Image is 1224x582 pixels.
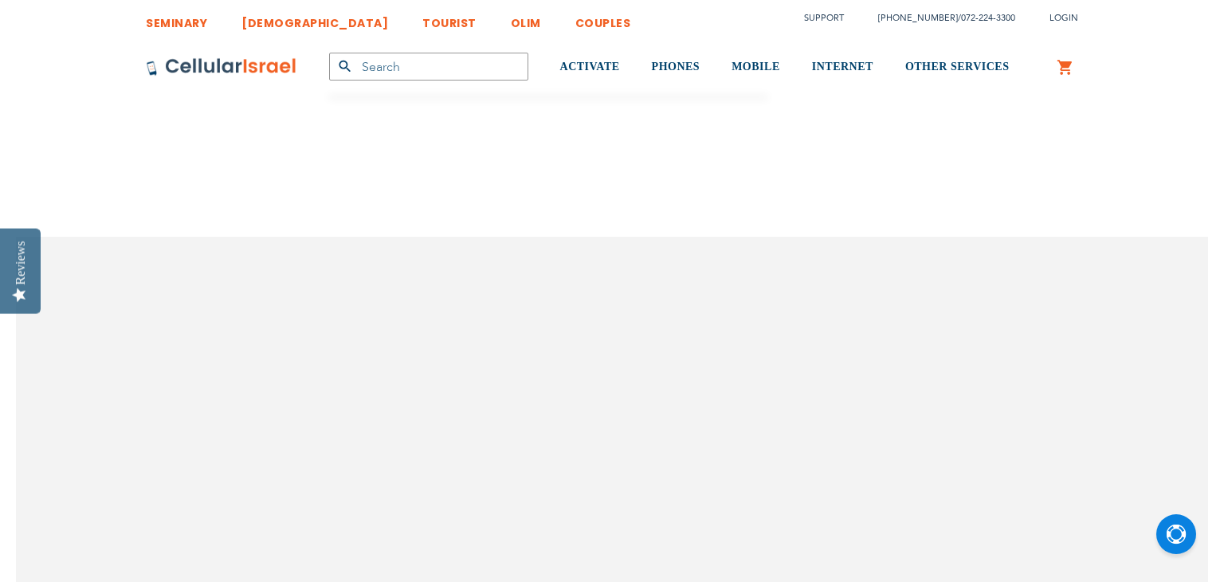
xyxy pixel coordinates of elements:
a: TOURIST [422,4,477,33]
a: PHONES [652,37,700,97]
span: Login [1049,12,1078,24]
span: INTERNET [812,61,873,73]
a: [DEMOGRAPHIC_DATA] [241,4,388,33]
span: OTHER SERVICES [905,61,1010,73]
a: 072-224-3300 [961,12,1015,24]
a: SEMINARY [146,4,207,33]
a: MOBILE [732,37,780,97]
a: INTERNET [812,37,873,97]
span: MOBILE [732,61,780,73]
a: [PHONE_NUMBER] [878,12,958,24]
span: ACTIVATE [560,61,620,73]
input: Search [329,53,528,81]
li: / [862,6,1015,29]
div: Reviews [14,241,28,285]
a: OLIM [511,4,541,33]
a: Support [804,12,844,24]
img: Cellular Israel Logo [146,57,297,77]
a: ACTIVATE [560,37,620,97]
span: PHONES [652,61,700,73]
a: COUPLES [575,4,631,33]
a: OTHER SERVICES [905,37,1010,97]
